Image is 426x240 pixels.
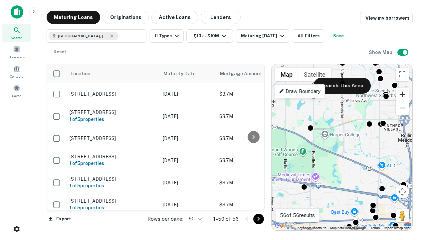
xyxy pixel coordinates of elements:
button: Toggle fullscreen view [396,68,409,81]
span: Saved [12,93,22,98]
p: 1–50 of 56 [213,215,239,223]
p: [STREET_ADDRESS] [70,91,156,97]
span: [GEOGRAPHIC_DATA], [GEOGRAPHIC_DATA] [58,33,108,39]
button: Keyboard shortcuts [298,226,326,230]
th: Location [66,64,159,83]
button: Export [47,214,73,224]
p: [STREET_ADDRESS] [70,109,156,115]
span: Maturity Date [163,70,204,78]
span: Map data ©2025 Google [330,226,366,230]
div: 50 [186,214,203,224]
h6: 1 of 5 properties [70,204,156,211]
button: Save your search to get updates of matches that match your search criteria. [328,29,349,43]
button: Active Loans [151,11,198,24]
h6: 1 of 5 properties [70,160,156,167]
span: Search [11,35,23,40]
button: Maturing [DATE] [236,29,289,43]
p: [STREET_ADDRESS] [70,135,156,141]
span: Mortgage Amount [220,70,271,78]
button: Originations [103,11,149,24]
button: 11 Types [149,29,184,43]
button: Lenders [201,11,241,24]
button: Zoom out [396,101,409,115]
a: Contacts [2,62,31,80]
p: 56 of 56 results [280,211,315,219]
button: Drag Pegman onto the map to open Street View [396,209,409,222]
button: All Filters [292,29,325,43]
a: Borrowers [2,43,31,61]
p: [DATE] [163,135,213,142]
img: Google [273,222,295,230]
p: $3.7M [219,157,286,164]
button: Zoom in [396,88,409,101]
iframe: Chat Widget [393,165,426,197]
a: Search [2,24,31,42]
p: $3.7M [219,201,286,208]
a: Open this area in Google Maps (opens a new window) [273,222,295,230]
p: Rows per page: [147,215,183,223]
a: Saved [2,82,31,100]
p: $3.7M [219,135,286,142]
h6: Show Map [369,49,393,56]
img: capitalize-icon.png [11,5,23,19]
p: Draw Boundary [279,87,320,95]
p: [DATE] [163,90,213,98]
p: [DATE] [163,179,213,186]
div: 0 0 [272,64,412,230]
h6: 1 of 5 properties [70,182,156,189]
p: [STREET_ADDRESS] [70,154,156,160]
p: [DATE] [163,157,213,164]
p: $3.7M [219,113,286,120]
button: Go to next page [253,214,264,224]
p: [STREET_ADDRESS] [70,176,156,182]
p: $3.7M [219,90,286,98]
a: View my borrowers [360,12,413,24]
a: Terms [370,226,380,230]
div: Maturing [DATE] [241,32,286,40]
p: [STREET_ADDRESS] [70,198,156,204]
span: Contacts [10,74,23,79]
p: $3.7M [219,179,286,186]
h6: 1 of 5 properties [70,116,156,123]
button: Maturing Loans [47,11,100,24]
span: Borrowers [9,54,25,60]
button: Show satellite imagery [298,68,331,81]
button: $10k - $10M [186,29,233,43]
span: Location [70,70,91,78]
p: [DATE] [163,201,213,208]
th: Maturity Date [159,64,216,83]
a: Report a map error [384,226,410,230]
button: Reset [49,45,71,59]
button: Search This Area [314,78,371,94]
button: Show street map [275,68,298,81]
p: [DATE] [163,113,213,120]
th: Mortgage Amount [216,64,289,83]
